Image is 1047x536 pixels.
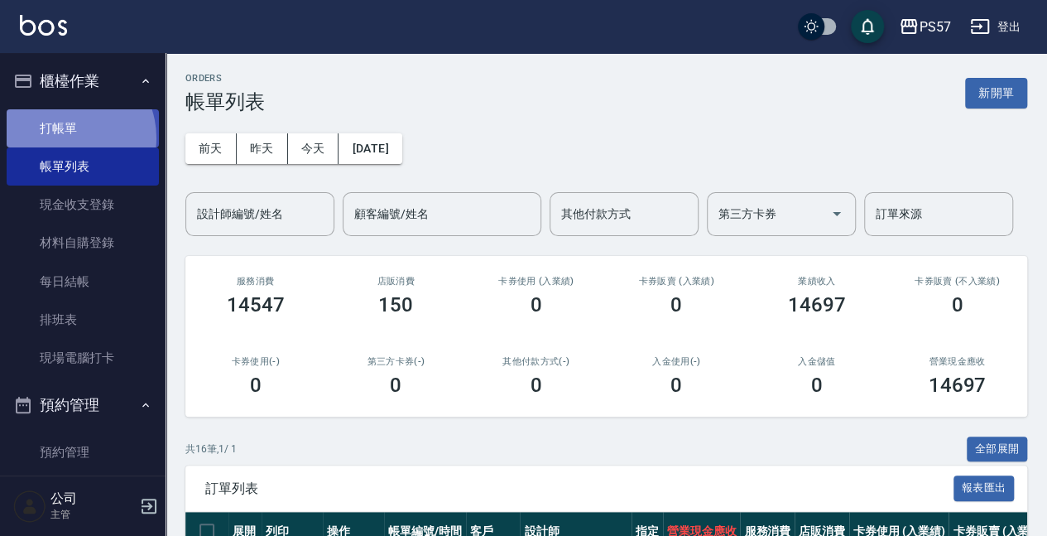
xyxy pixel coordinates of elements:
[185,442,237,456] p: 共 16 筆, 1 / 1
[788,293,846,316] h3: 14697
[7,301,159,339] a: 排班表
[824,200,850,227] button: Open
[185,73,265,84] h2: ORDERS
[965,85,1027,100] a: 新開單
[531,293,542,316] h3: 0
[346,356,447,367] h2: 第三方卡券(-)
[907,356,1008,367] h2: 營業現金應收
[7,147,159,186] a: 帳單列表
[7,263,159,301] a: 每日結帳
[227,293,285,316] h3: 14547
[205,356,306,367] h2: 卡券使用(-)
[237,133,288,164] button: 昨天
[7,186,159,224] a: 現金收支登錄
[892,10,957,44] button: PS57
[811,374,823,397] h3: 0
[390,374,401,397] h3: 0
[627,276,728,287] h2: 卡券販賣 (入業績)
[50,490,135,507] h5: 公司
[7,60,159,103] button: 櫃檯作業
[919,17,950,37] div: PS57
[965,78,1027,109] button: 新開單
[288,133,339,164] button: 今天
[670,374,682,397] h3: 0
[378,293,413,316] h3: 150
[486,276,587,287] h2: 卡券使用 (入業績)
[50,507,135,522] p: 主管
[7,433,159,471] a: 預約管理
[928,374,986,397] h3: 14697
[907,276,1008,287] h2: 卡券販賣 (不入業績)
[953,476,1015,501] button: 報表匯出
[7,224,159,262] a: 材料自購登錄
[953,480,1015,495] a: 報表匯出
[346,276,447,287] h2: 店販消費
[205,276,306,287] h3: 服務消費
[13,490,46,523] img: Person
[339,133,401,164] button: [DATE]
[766,356,867,367] h2: 入金儲值
[7,339,159,377] a: 現場電腦打卡
[185,90,265,113] h3: 帳單列表
[20,15,67,36] img: Logo
[486,356,587,367] h2: 其他付款方式(-)
[670,293,682,316] h3: 0
[7,109,159,147] a: 打帳單
[766,276,867,287] h2: 業績收入
[7,471,159,509] a: 單日預約紀錄
[250,374,262,397] h3: 0
[627,356,728,367] h2: 入金使用(-)
[851,10,884,43] button: save
[967,437,1028,462] button: 全部展開
[963,12,1027,42] button: 登出
[7,384,159,427] button: 預約管理
[531,374,542,397] h3: 0
[185,133,237,164] button: 前天
[951,293,963,316] h3: 0
[205,480,953,497] span: 訂單列表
